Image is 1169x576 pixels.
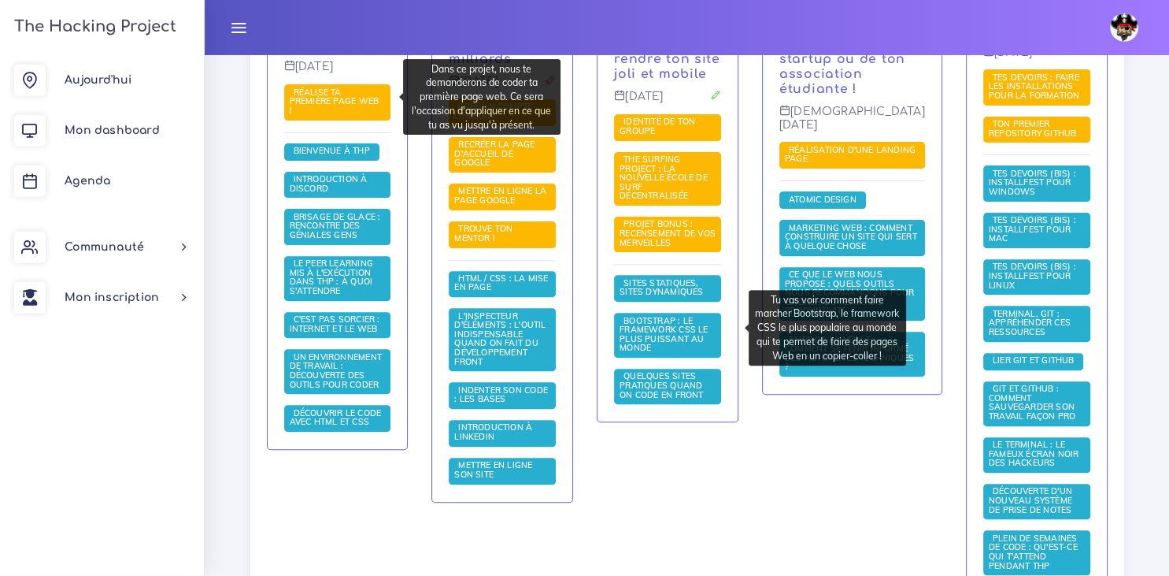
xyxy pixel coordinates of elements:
span: Mon dashboard [65,124,160,136]
a: Recréer la page d'accueil de Google [454,139,535,169]
span: C'est pas sorcier : internet et le web [290,314,382,334]
span: The Surfing Project : la nouvelle école de surf décentralisée [620,154,708,201]
span: Le Peer learning mis à l'exécution dans THP : à quoi s'attendre [290,258,373,296]
span: Bienvenue à THP [290,145,374,156]
span: Lier Git et Github [989,355,1078,366]
a: Le Peer learning mis à l'exécution dans THP : à quoi s'attendre [290,258,373,297]
span: Ton premier repository GitHub [989,118,1081,139]
a: Terminal, Git : appréhender ces ressources [989,309,1071,338]
span: Tes devoirs (bis) : Installfest pour Windows [989,168,1076,197]
a: The Surfing Project : la nouvelle école de surf décentralisée [620,154,708,202]
a: Trouve ton mentor ! [454,224,512,244]
a: Atomic Design [785,194,860,205]
span: Brisage de glace : rencontre des géniales gens [290,211,381,240]
a: Marketing web : comment construire un site qui sert à quelque chose [785,223,917,252]
a: Lier Git et Github [989,355,1078,366]
span: Terminal, Git : appréhender ces ressources [989,308,1071,337]
h3: The Hacking Project [9,18,176,35]
a: PROJET BONUS : recensement de vos merveilles [620,219,716,248]
a: Découverte d'un nouveau système de prise de notes [989,486,1076,515]
a: Ton premier repository GitHub [989,119,1081,139]
span: Recréer la page d'accueil de Google [454,139,535,168]
span: PROJET BONUS : recensement de vos merveilles [620,218,716,247]
span: Tes devoirs (bis) : Installfest pour Linux [989,261,1076,290]
a: Réalise ta première page web ! [290,87,379,116]
a: Réalise le site de présentation de ta startup ou de ton association étudiante ! [779,22,912,95]
span: Découvrir le code avec HTML et CSS [290,407,382,428]
a: Bootstrap, ou comment rendre ton site joli et mobile [614,22,720,80]
a: Sites statiques, sites dynamiques [620,278,707,299]
a: Bienvenue à THP [290,146,374,157]
span: Trouve ton mentor ! [454,223,512,243]
div: Dans ce projet, nous te demanderons de coder ta première page web. Ce sera l'occasion d'appliquer... [403,59,560,135]
span: Mon inscription [65,292,159,303]
a: C'est pas sorcier : internet et le web [290,314,382,335]
a: Tes devoirs (bis) : Installfest pour MAC [989,215,1076,244]
p: [DATE] [614,90,721,115]
a: Mettre en ligne la page Google [454,186,546,206]
span: Introduction à Discord [290,173,368,194]
span: Tes devoirs : faire les installations pour la formation [989,72,1084,101]
span: Tes devoirs (bis) : Installfest pour MAC [989,214,1076,243]
span: Réalisation d'une landing page [785,144,916,165]
a: Découvrir le code avec HTML et CSS [290,408,382,429]
a: L'inspecteur d'éléments : l'outil indispensable quand on fait du développement front [454,310,546,367]
a: HTML / CSS : la mise en page [454,273,548,294]
span: Marketing web : comment construire un site qui sert à quelque chose [785,222,917,251]
span: Mettre en ligne la page Google [454,185,546,206]
a: Git et GitHub : comment sauvegarder son travail façon pro [989,384,1080,422]
span: Identité de ton groupe [620,116,695,136]
a: Brisage de glace : rencontre des géniales gens [290,212,381,241]
span: HTML / CSS : la mise en page [454,273,548,293]
a: Introduction à Discord [290,174,368,195]
a: Introduction à LinkedIn [454,422,532,443]
a: Bootstrap : le framework CSS le plus puissant au monde [620,315,708,354]
div: Tu vas voir comment faire marcher Bootstrap, le framework CSS le plus populaire au monde qui te p... [749,290,906,366]
span: Indenter son code : les bases [454,385,548,405]
a: Tes devoirs (bis) : Installfest pour Linux [989,262,1076,291]
a: Tes devoirs : faire les installations pour la formation [989,72,1084,102]
a: Ce que le web nous propose : quels outils nous recommandons pour gagner du temps de productivité [785,269,915,317]
p: [DATE] [284,60,391,85]
a: Tes devoirs (bis) : Installfest pour Windows [989,169,1076,198]
span: Mettre en ligne son site [454,459,532,480]
a: Identité de ton groupe [620,117,695,137]
p: [DEMOGRAPHIC_DATA][DATE] [779,105,925,143]
span: Plein de semaines de code : qu'est-ce qui t'attend pendant THP [989,533,1078,571]
a: Un environnement de travail : découverte des outils pour coder [290,352,383,391]
span: Git et GitHub : comment sauvegarder son travail façon pro [989,383,1080,422]
a: Réalisation d'une landing page [785,145,916,165]
a: Mettre en ligne son site [454,460,532,481]
span: Sites statiques, sites dynamiques [620,277,707,298]
img: avatar [1110,13,1138,42]
span: Aujourd'hui [65,74,131,86]
a: Quelques sites pratiques quand on code en front [620,371,707,400]
a: Plein de semaines de code : qu'est-ce qui t'attend pendant THP [989,533,1078,572]
p: [DATE] [983,46,1090,71]
span: Agenda [65,175,110,187]
span: Le terminal : le fameux écran noir des hackeurs [989,439,1079,468]
span: Un environnement de travail : découverte des outils pour coder [290,351,383,390]
span: Ce que le web nous propose : quels outils nous recommandons pour gagner du temps de productivité [785,269,915,316]
a: Le terminal : le fameux écran noir des hackeurs [989,440,1079,469]
a: Indenter son code : les bases [454,385,548,406]
span: Introduction à LinkedIn [454,422,532,442]
span: Communauté [65,241,144,253]
span: Quelques sites pratiques quand on code en front [620,370,707,399]
span: Découverte d'un nouveau système de prise de notes [989,485,1076,515]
